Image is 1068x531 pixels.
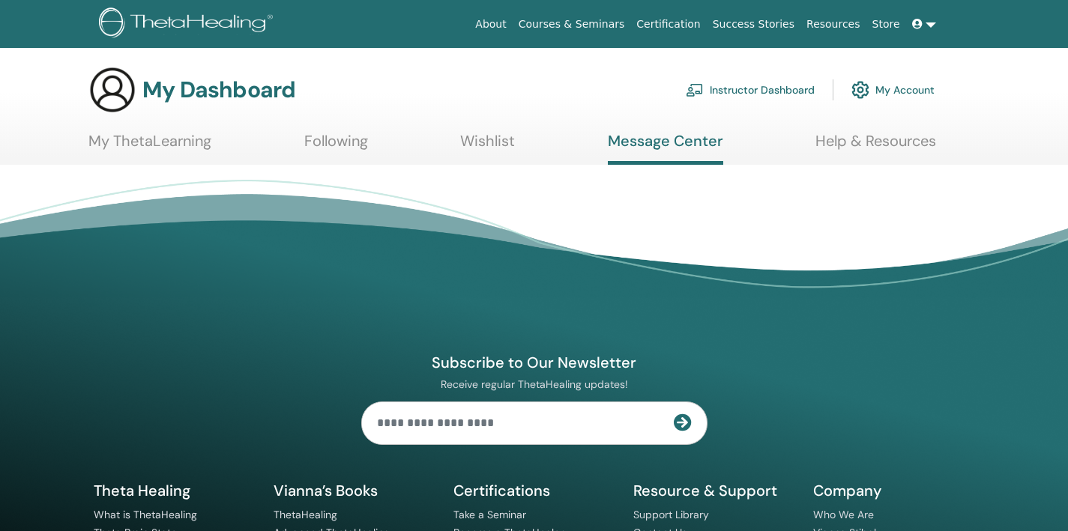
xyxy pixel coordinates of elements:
[469,10,512,38] a: About
[866,10,906,38] a: Store
[361,353,708,372] h4: Subscribe to Our Newsletter
[815,132,936,161] a: Help & Resources
[813,481,975,500] h5: Company
[274,481,435,500] h5: Vianna’s Books
[800,10,866,38] a: Resources
[633,508,709,521] a: Support Library
[460,132,515,161] a: Wishlist
[88,132,211,161] a: My ThetaLearning
[633,481,795,500] h5: Resource & Support
[94,508,197,521] a: What is ThetaHealing
[99,7,278,41] img: logo.png
[630,10,706,38] a: Certification
[851,77,869,103] img: cog.svg
[686,83,704,97] img: chalkboard-teacher.svg
[851,73,935,106] a: My Account
[453,508,526,521] a: Take a Seminar
[707,10,800,38] a: Success Stories
[304,132,368,161] a: Following
[142,76,295,103] h3: My Dashboard
[274,508,337,521] a: ThetaHealing
[813,508,874,521] a: Who We Are
[94,481,256,500] h5: Theta Healing
[686,73,815,106] a: Instructor Dashboard
[608,132,723,165] a: Message Center
[513,10,631,38] a: Courses & Seminars
[361,377,708,391] p: Receive regular ThetaHealing updates!
[453,481,615,500] h5: Certifications
[88,66,136,114] img: generic-user-icon.jpg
